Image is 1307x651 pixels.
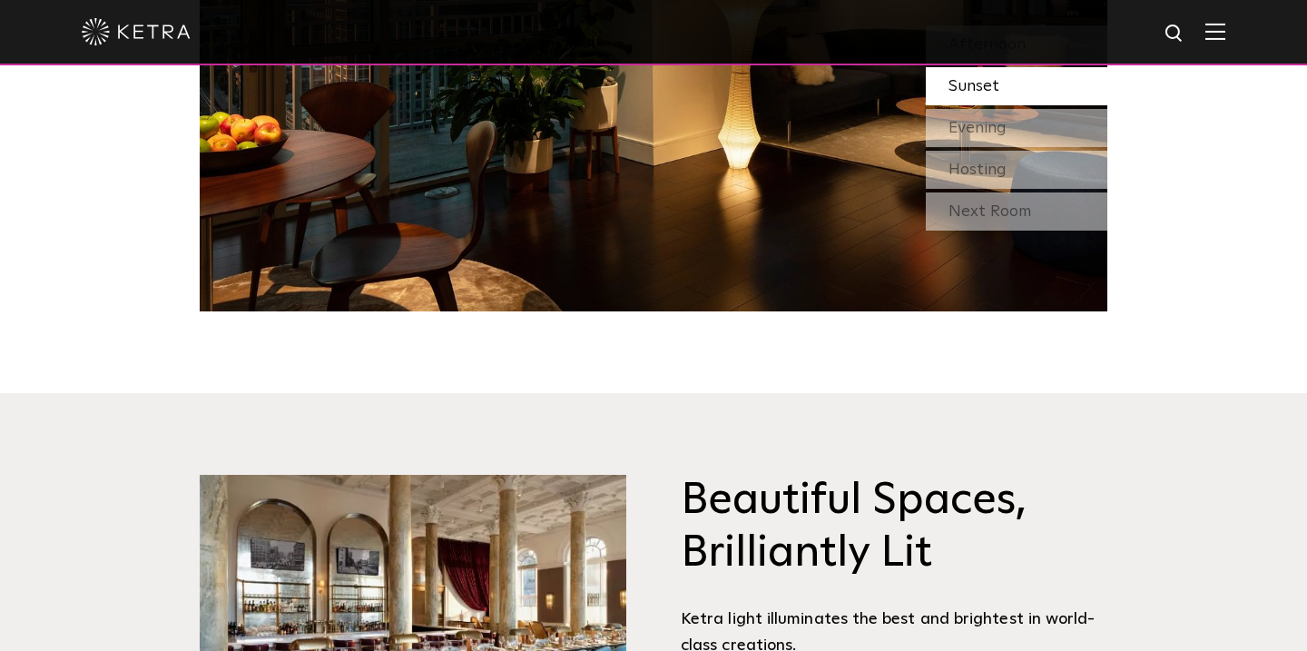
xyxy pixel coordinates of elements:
img: ketra-logo-2019-white [82,18,191,45]
div: Next Room [926,192,1107,231]
h3: Beautiful Spaces, Brilliantly Lit [681,475,1107,579]
img: search icon [1164,23,1186,45]
span: Evening [948,120,1007,136]
span: Sunset [948,78,999,94]
span: Hosting [948,162,1007,178]
img: Hamburger%20Nav.svg [1205,23,1225,40]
